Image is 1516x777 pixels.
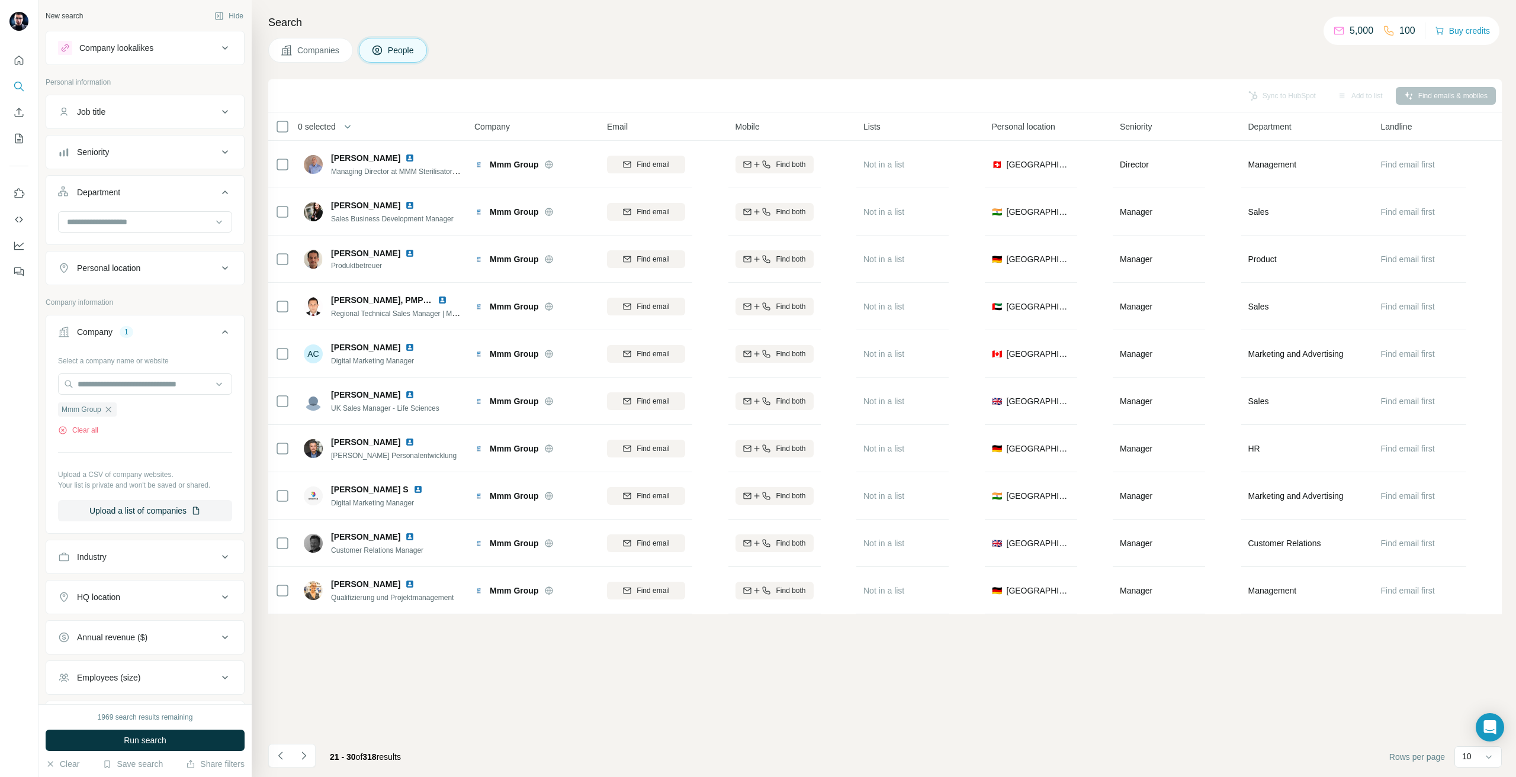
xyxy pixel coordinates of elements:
[1462,750,1472,762] p: 10
[46,98,244,126] button: Job title
[405,579,415,589] img: LinkedIn logo
[1120,121,1152,133] span: Seniority
[304,581,323,600] img: Avatar
[1248,490,1344,502] span: Marketing and Advertising
[1381,302,1435,311] span: Find email first
[1007,395,1070,407] span: [GEOGRAPHIC_DATA]
[474,539,484,548] img: Logo of Mmm Group
[46,11,83,21] div: New search
[992,253,1002,265] span: 🇩🇪
[637,585,669,596] span: Find email
[186,758,245,770] button: Share filters
[1399,24,1415,38] p: 100
[62,404,101,415] span: Mmm Group
[637,207,669,217] span: Find email
[304,486,323,505] img: Avatar
[607,487,685,505] button: Find email
[1350,24,1373,38] p: 5,000
[331,166,472,176] span: Managing Director at MMM Sterilisatoren AG
[474,160,484,169] img: Logo of Mmm Group
[735,582,814,599] button: Find both
[1248,395,1269,407] span: Sales
[992,348,1002,360] span: 🇨🇦
[46,704,244,732] button: Technologies
[331,483,409,495] span: [PERSON_NAME] S
[1007,159,1070,170] span: [GEOGRAPHIC_DATA]
[1007,537,1070,549] span: [GEOGRAPHIC_DATA]
[735,298,814,315] button: Find both
[9,50,28,71] button: Quick start
[776,254,805,265] span: Find both
[1389,751,1445,763] span: Rows per page
[607,250,685,268] button: Find email
[607,203,685,221] button: Find email
[9,183,28,204] button: Use Surfe on LinkedIn
[438,295,447,305] img: LinkedIn logo
[490,537,538,549] span: Mmm Group
[1007,301,1070,312] span: [GEOGRAPHIC_DATA]
[1007,585,1070,597] span: [GEOGRAPHIC_DATA]
[9,128,28,149] button: My lists
[637,538,669,549] span: Find email
[77,146,109,158] div: Seniority
[1248,585,1297,597] span: Management
[1120,539,1152,548] span: Manager
[992,206,1002,218] span: 🇮🇳
[356,752,363,762] span: of
[331,357,414,365] span: Digital Marketing Manager
[77,262,140,274] div: Personal location
[77,186,120,198] div: Department
[474,302,484,311] img: Logo of Mmm Group
[9,76,28,97] button: Search
[607,582,685,599] button: Find email
[863,396,904,406] span: Not in a list
[304,202,323,221] img: Avatar
[863,207,904,217] span: Not in a list
[331,308,461,318] span: Regional Technical Sales Manager | MEA
[992,159,1002,170] span: 🇨🇭
[304,344,323,363] div: AC
[1381,491,1435,501] span: Find email first
[405,437,415,447] img: LinkedIn logo
[1381,539,1435,548] span: Find email first
[992,585,1002,597] span: 🇩🇪
[362,752,376,762] span: 318
[46,77,245,88] p: Personal information
[58,469,232,480] p: Upload a CSV of company websites.
[331,295,453,305] span: [PERSON_NAME], PMP®, MBA
[9,261,28,282] button: Feedback
[992,301,1002,312] span: 🇦🇪
[58,351,232,366] div: Select a company name or website
[474,586,484,595] img: Logo of Mmm Group
[331,341,400,353] span: [PERSON_NAME]
[46,583,244,611] button: HQ location
[490,490,538,502] span: Mmm Group
[405,153,415,163] img: LinkedIn logo
[490,348,538,360] span: Mmm Group
[331,199,400,211] span: [PERSON_NAME]
[1248,348,1344,360] span: Marketing and Advertising
[735,392,814,410] button: Find both
[1120,207,1152,217] span: Manager
[58,480,232,491] p: Your list is private and won't be saved or shared.
[474,444,484,453] img: Logo of Mmm Group
[46,758,79,770] button: Clear
[331,436,400,448] span: [PERSON_NAME]
[331,499,414,507] span: Digital Marketing Manager
[405,249,415,258] img: LinkedIn logo
[776,443,805,454] span: Find both
[405,390,415,399] img: LinkedIn logo
[120,327,133,337] div: 1
[46,318,244,351] button: Company1
[1248,159,1297,170] span: Management
[46,663,244,692] button: Employees (size)
[474,121,510,133] span: Company
[637,443,669,454] span: Find email
[1476,713,1504,741] div: Open Intercom Messenger
[304,250,323,269] img: Avatar
[735,156,814,173] button: Find both
[735,487,814,505] button: Find both
[776,396,805,407] span: Find both
[46,623,244,652] button: Annual revenue ($)
[863,254,904,264] span: Not in a list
